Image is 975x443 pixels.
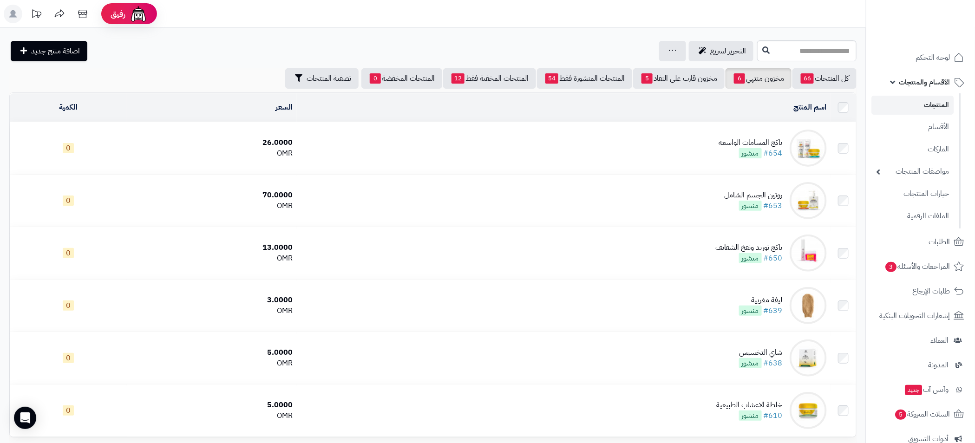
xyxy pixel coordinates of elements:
[929,235,950,248] span: الطلبات
[764,358,783,369] a: #638
[739,201,762,211] span: منشور
[790,235,827,272] img: باكج توريد ونفخ الشفايف
[689,41,753,61] a: التحرير لسريع
[11,41,87,61] a: اضافة منتج جديد
[131,201,293,211] div: OMR
[131,347,293,358] div: 5.0000
[307,73,351,84] span: تصفية المنتجات
[545,73,558,84] span: 54
[872,255,969,278] a: المراجعات والأسئلة3
[739,253,762,263] span: منشور
[872,378,969,401] a: وآتس آبجديد
[872,184,954,204] a: خيارات المنتجات
[63,143,74,153] span: 0
[361,68,442,89] a: المنتجات المخفضة0
[63,195,74,206] span: 0
[912,25,966,44] img: logo-2.png
[726,68,792,89] a: مخزون منتهي6
[790,287,827,324] img: ليفة مغربية
[872,403,969,425] a: السلات المتروكة5
[872,162,954,182] a: مواصفات المنتجات
[872,305,969,327] a: إشعارات التحويلات البنكية
[739,358,762,368] span: منشور
[641,73,653,84] span: 5
[131,410,293,421] div: OMR
[443,68,536,89] a: المنتجات المخفية فقط12
[725,190,783,201] div: روتين الجسم الشامل
[370,73,381,84] span: 0
[131,137,293,148] div: 26.0000
[63,405,74,416] span: 0
[872,96,954,115] a: المنتجات
[872,206,954,226] a: الملفات الرقمية
[764,410,783,421] a: #610
[790,182,827,219] img: روتين الجسم الشامل
[913,285,950,298] span: طلبات الإرجاع
[792,68,857,89] a: كل المنتجات66
[131,306,293,316] div: OMR
[633,68,725,89] a: مخزون قارب على النفاذ5
[739,148,762,158] span: منشور
[764,200,783,211] a: #653
[872,329,969,352] a: العملاء
[111,8,125,20] span: رفيق
[131,358,293,369] div: OMR
[63,248,74,258] span: 0
[872,354,969,376] a: المدونة
[904,383,949,396] span: وآتس آب
[790,130,827,167] img: باكج المسامات الواسعة
[872,117,954,137] a: الأقسام
[794,102,827,113] a: اسم المنتج
[801,73,814,84] span: 66
[764,148,783,159] a: #654
[931,334,949,347] span: العملاء
[716,242,783,253] div: باكج توريد ونفخ الشفايف
[739,410,762,421] span: منشور
[886,262,897,272] span: 3
[916,51,950,64] span: لوحة التحكم
[734,73,745,84] span: 6
[905,385,923,395] span: جديد
[131,400,293,410] div: 5.0000
[899,76,950,89] span: الأقسام والمنتجات
[285,68,359,89] button: تصفية المنتجات
[739,295,783,306] div: ليفة مغربية
[131,295,293,306] div: 3.0000
[63,353,74,363] span: 0
[276,102,293,113] a: السعر
[537,68,632,89] a: المنتجات المنشورة فقط54
[63,300,74,311] span: 0
[710,46,746,57] span: التحرير لسريع
[131,148,293,159] div: OMR
[31,46,80,57] span: اضافة منتج جديد
[764,253,783,264] a: #650
[717,400,783,410] div: خلطة الاعشاب الطبيعية
[739,347,783,358] div: شاي التخسيس
[131,253,293,264] div: OMR
[59,102,78,113] a: الكمية
[872,280,969,302] a: طلبات الإرجاع
[129,5,148,23] img: ai-face.png
[895,408,950,421] span: السلات المتروكة
[872,139,954,159] a: الماركات
[719,137,783,148] div: باكج المسامات الواسعة
[739,306,762,316] span: منشور
[896,410,907,420] span: 5
[25,5,48,26] a: تحديثات المنصة
[790,339,827,377] img: شاي التخسيس
[880,309,950,322] span: إشعارات التحويلات البنكية
[885,260,950,273] span: المراجعات والأسئلة
[131,190,293,201] div: 70.0000
[131,242,293,253] div: 13.0000
[790,392,827,429] img: خلطة الاعشاب الطبيعية
[14,407,36,429] div: Open Intercom Messenger
[929,358,949,371] span: المدونة
[872,46,969,69] a: لوحة التحكم
[764,305,783,316] a: #639
[872,231,969,253] a: الطلبات
[452,73,465,84] span: 12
